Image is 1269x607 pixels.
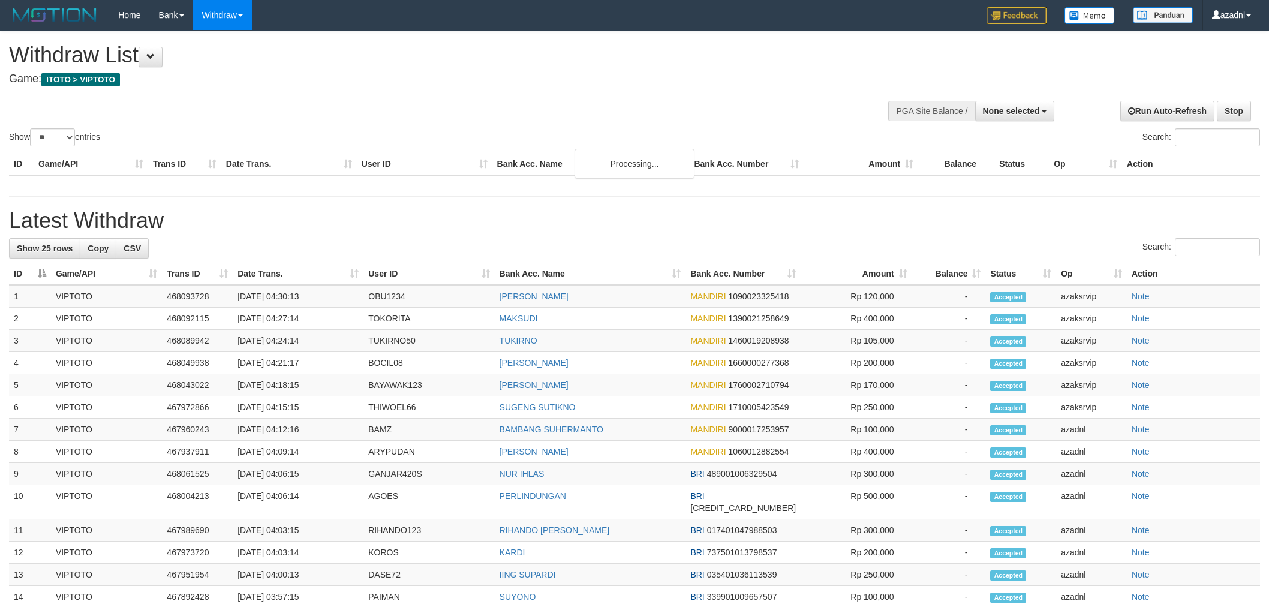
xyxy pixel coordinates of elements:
[983,106,1040,116] span: None selected
[728,358,789,368] span: Copy 1660000277368 to clipboard
[500,447,569,456] a: [PERSON_NAME]
[1056,308,1127,330] td: azaksrvip
[728,292,789,301] span: Copy 1090023325418 to clipboard
[363,564,494,586] td: DASE72
[500,525,610,535] a: RIHANDO [PERSON_NAME]
[500,292,569,301] a: [PERSON_NAME]
[912,542,986,564] td: -
[1142,238,1260,256] label: Search:
[1142,128,1260,146] label: Search:
[690,525,704,535] span: BRI
[363,419,494,441] td: BAMZ
[990,336,1026,347] span: Accepted
[1132,314,1150,323] a: Note
[363,441,494,463] td: ARYPUDAN
[801,441,912,463] td: Rp 400,000
[801,263,912,285] th: Amount: activate to sort column ascending
[9,209,1260,233] h1: Latest Withdraw
[233,285,363,308] td: [DATE] 04:30:13
[162,419,233,441] td: 467960243
[690,336,726,345] span: MANDIRI
[500,336,537,345] a: TUKIRNO
[801,396,912,419] td: Rp 250,000
[363,374,494,396] td: BAYAWAK123
[728,402,789,412] span: Copy 1710005423549 to clipboard
[1132,402,1150,412] a: Note
[801,485,912,519] td: Rp 500,000
[500,314,538,323] a: MAKSUDI
[51,396,162,419] td: VIPTOTO
[51,542,162,564] td: VIPTOTO
[707,592,777,602] span: Copy 339901009657507 to clipboard
[990,492,1026,502] span: Accepted
[51,263,162,285] th: Game/API: activate to sort column ascending
[500,380,569,390] a: [PERSON_NAME]
[912,463,986,485] td: -
[801,374,912,396] td: Rp 170,000
[124,244,141,253] span: CSV
[1120,101,1214,121] a: Run Auto-Refresh
[990,593,1026,603] span: Accepted
[500,469,545,479] a: NUR IHLAS
[912,374,986,396] td: -
[9,352,51,374] td: 4
[912,396,986,419] td: -
[51,330,162,352] td: VIPTOTO
[1217,101,1251,121] a: Stop
[1132,592,1150,602] a: Note
[685,263,801,285] th: Bank Acc. Number: activate to sort column ascending
[500,548,525,557] a: KARDI
[148,153,221,175] th: Trans ID
[1056,564,1127,586] td: azadnl
[912,352,986,374] td: -
[1056,463,1127,485] td: azadnl
[1127,263,1260,285] th: Action
[162,485,233,519] td: 468004213
[233,308,363,330] td: [DATE] 04:27:14
[162,352,233,374] td: 468049938
[888,101,975,121] div: PGA Site Balance /
[707,469,777,479] span: Copy 489001006329504 to clipboard
[162,519,233,542] td: 467989690
[233,374,363,396] td: [DATE] 04:18:15
[1132,380,1150,390] a: Note
[1056,330,1127,352] td: azaksrvip
[990,359,1026,369] span: Accepted
[975,101,1055,121] button: None selected
[801,308,912,330] td: Rp 400,000
[801,419,912,441] td: Rp 100,000
[233,419,363,441] td: [DATE] 04:12:16
[1132,469,1150,479] a: Note
[912,285,986,308] td: -
[690,592,704,602] span: BRI
[990,548,1026,558] span: Accepted
[690,503,796,513] span: Copy 113401024070504 to clipboard
[801,330,912,352] td: Rp 105,000
[1122,153,1260,175] th: Action
[51,374,162,396] td: VIPTOTO
[9,419,51,441] td: 7
[363,263,494,285] th: User ID: activate to sort column ascending
[1056,441,1127,463] td: azadnl
[690,491,704,501] span: BRI
[912,519,986,542] td: -
[1132,358,1150,368] a: Note
[690,358,726,368] span: MANDIRI
[9,6,100,24] img: MOTION_logo.png
[162,330,233,352] td: 468089942
[690,570,704,579] span: BRI
[707,525,777,535] span: Copy 017401047988503 to clipboard
[707,548,777,557] span: Copy 737501013798537 to clipboard
[690,469,704,479] span: BRI
[728,447,789,456] span: Copy 1060012882554 to clipboard
[116,238,149,259] a: CSV
[1064,7,1115,24] img: Button%20Memo.svg
[233,330,363,352] td: [DATE] 04:24:14
[801,519,912,542] td: Rp 300,000
[728,314,789,323] span: Copy 1390021258649 to clipboard
[233,542,363,564] td: [DATE] 04:03:14
[363,285,494,308] td: OBU1234
[690,447,726,456] span: MANDIRI
[990,292,1026,302] span: Accepted
[34,153,148,175] th: Game/API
